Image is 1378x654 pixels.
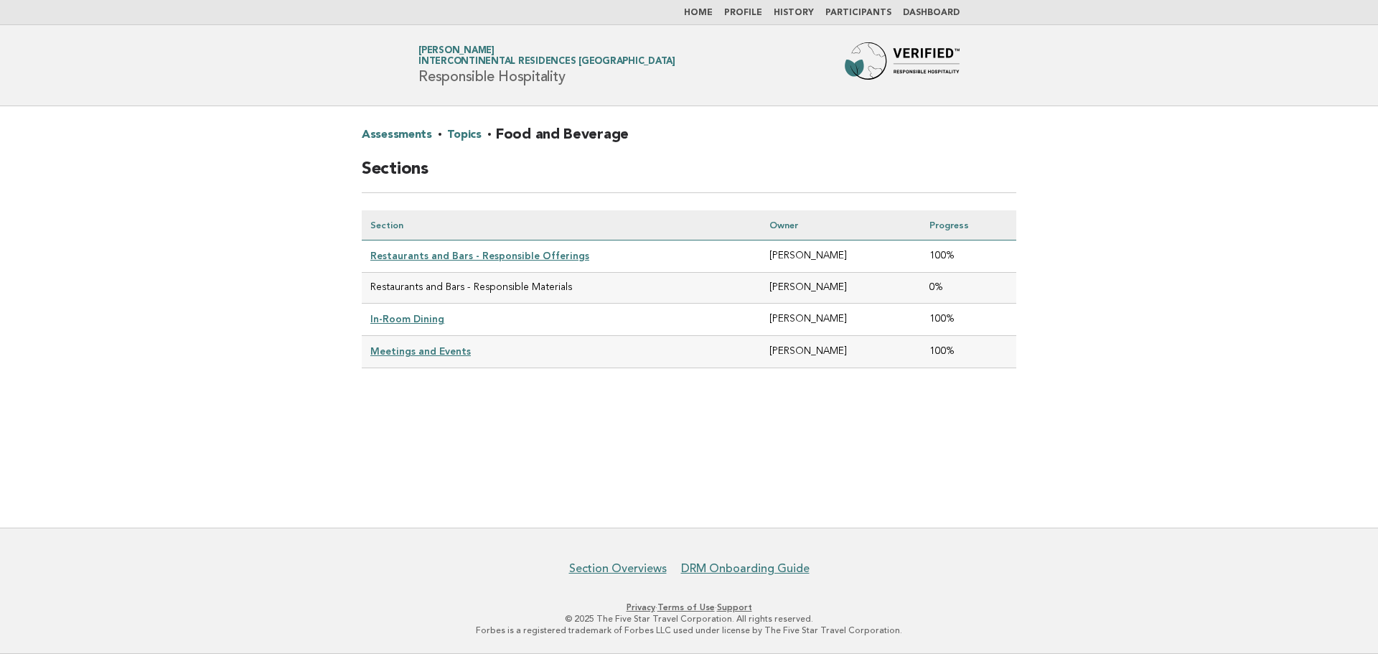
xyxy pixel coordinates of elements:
[418,47,675,84] h1: Responsible Hospitality
[921,336,1016,368] td: 100%
[370,250,589,261] a: Restaurants and Bars - Responsible Offerings
[418,46,675,66] a: [PERSON_NAME]InterContinental Residences [GEOGRAPHIC_DATA]
[717,602,752,612] a: Support
[845,42,960,88] img: Forbes Travel Guide
[761,273,921,304] td: [PERSON_NAME]
[362,158,1016,193] h2: Sections
[921,273,1016,304] td: 0%
[250,613,1128,625] p: © 2025 The Five Star Travel Corporation. All rights reserved.
[362,123,1016,158] h2: · · Food and Beverage
[250,602,1128,613] p: · ·
[761,240,921,273] td: [PERSON_NAME]
[418,57,675,67] span: InterContinental Residences [GEOGRAPHIC_DATA]
[825,9,891,17] a: Participants
[370,313,444,324] a: In-Room Dining
[657,602,715,612] a: Terms of Use
[921,210,1016,240] th: Progress
[921,304,1016,336] td: 100%
[362,210,761,240] th: Section
[362,123,432,146] a: Assessments
[724,9,762,17] a: Profile
[761,210,921,240] th: Owner
[250,625,1128,636] p: Forbes is a registered trademark of Forbes LLC used under license by The Five Star Travel Corpora...
[627,602,655,612] a: Privacy
[761,336,921,368] td: [PERSON_NAME]
[684,9,713,17] a: Home
[362,273,761,304] td: Restaurants and Bars - Responsible Materials
[569,561,667,576] a: Section Overviews
[903,9,960,17] a: Dashboard
[774,9,814,17] a: History
[370,345,471,357] a: Meetings and Events
[447,123,481,146] a: Topics
[921,240,1016,273] td: 100%
[681,561,810,576] a: DRM Onboarding Guide
[761,304,921,336] td: [PERSON_NAME]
